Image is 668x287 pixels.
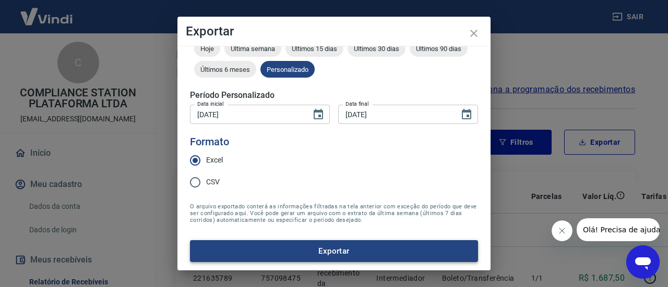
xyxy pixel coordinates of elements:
[194,61,256,78] div: Últimos 6 meses
[410,45,468,53] span: Últimos 90 dias
[410,40,468,57] div: Últimos 90 dias
[190,105,304,124] input: DD/MM/YYYY
[186,25,482,38] h4: Exportar
[285,40,343,57] div: Últimos 15 dias
[190,240,478,262] button: Exportar
[461,21,486,46] button: close
[194,45,220,53] span: Hoje
[260,61,315,78] div: Personalizado
[190,203,478,223] span: O arquivo exportado conterá as informações filtradas na tela anterior com exceção do período que ...
[348,45,405,53] span: Últimos 30 dias
[6,7,88,16] span: Olá! Precisa de ajuda?
[197,100,224,108] label: Data inicial
[206,177,220,188] span: CSV
[190,90,478,101] h5: Período Personalizado
[194,40,220,57] div: Hoje
[456,104,477,125] button: Choose date, selected date is 31 de ago de 2025
[224,40,281,57] div: Última semana
[338,105,452,124] input: DD/MM/YYYY
[348,40,405,57] div: Últimos 30 dias
[626,245,660,279] iframe: Botão para abrir a janela de mensagens
[190,134,229,149] legend: Formato
[577,218,660,241] iframe: Mensagem da empresa
[552,220,572,241] iframe: Fechar mensagem
[308,104,329,125] button: Choose date, selected date is 30 de jul de 2025
[260,66,315,73] span: Personalizado
[285,45,343,53] span: Últimos 15 dias
[194,66,256,73] span: Últimos 6 meses
[345,100,369,108] label: Data final
[224,45,281,53] span: Última semana
[206,155,223,166] span: Excel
